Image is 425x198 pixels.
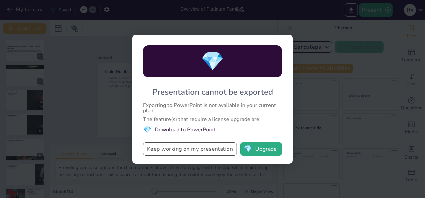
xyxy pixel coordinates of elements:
[143,125,151,134] span: diamond
[143,125,282,134] li: Download to PowerPoint
[240,142,282,156] button: diamondUpgrade
[244,146,252,152] span: diamond
[143,103,282,113] div: Exporting to PowerPoint is not available in your current plan.
[143,117,282,122] div: The feature(s) that require a license upgrade are:
[152,87,273,97] div: Presentation cannot be exported
[201,48,224,74] span: diamond
[143,142,237,156] button: Keep working on my presentation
